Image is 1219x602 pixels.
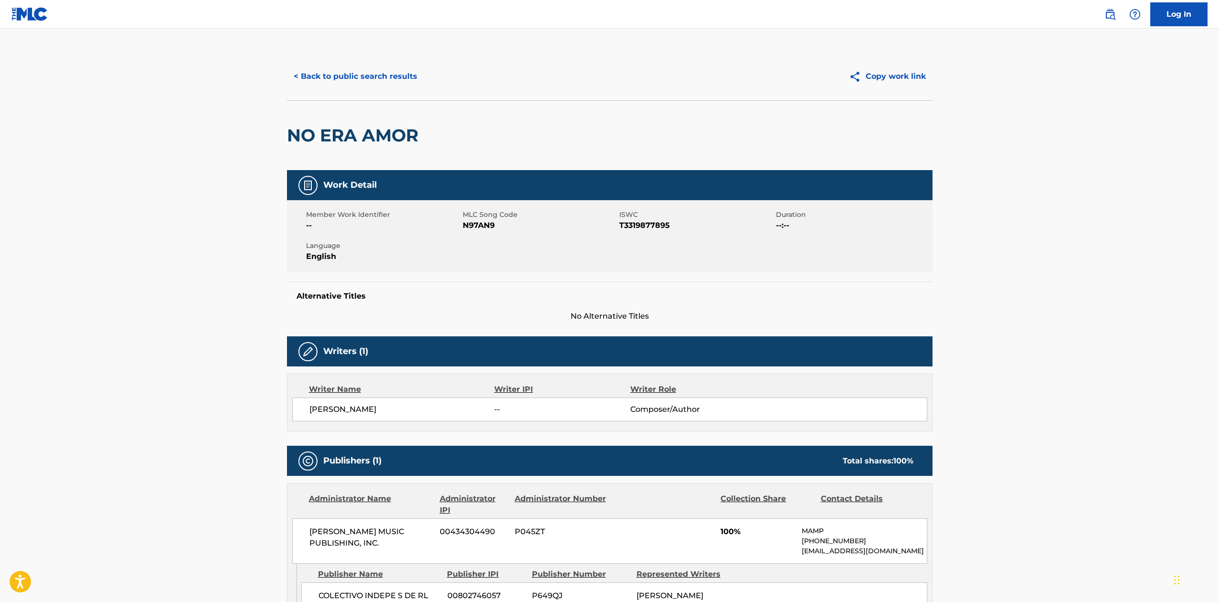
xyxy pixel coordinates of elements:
[11,7,48,21] img: MLC Logo
[440,493,508,516] div: Administrator IPI
[287,311,933,322] span: No Alternative Titles
[776,210,930,220] span: Duration
[306,210,460,220] span: Member Work Identifier
[309,384,495,395] div: Writer Name
[1171,556,1219,602] iframe: Chat Widget
[843,455,913,467] div: Total shares:
[440,526,508,537] span: 00434304490
[721,493,813,516] div: Collection Share
[619,220,774,231] span: T3319877895
[323,455,382,466] h5: Publishers (1)
[463,210,617,220] span: MLC Song Code
[323,180,377,191] h5: Work Detail
[1174,566,1180,594] div: Arrastrar
[1104,9,1116,20] img: search
[494,404,630,415] span: --
[494,384,630,395] div: Writer IPI
[309,493,433,516] div: Administrator Name
[802,526,926,536] p: MAMP
[636,569,734,580] div: Represented Writers
[802,546,926,556] p: [EMAIL_ADDRESS][DOMAIN_NAME]
[776,220,930,231] span: --:--
[447,569,525,580] div: Publisher IPI
[309,526,433,549] span: [PERSON_NAME] MUSIC PUBLISHING, INC.
[532,569,629,580] div: Publisher Number
[1150,2,1208,26] a: Log In
[323,346,368,357] h5: Writers (1)
[842,64,933,88] button: Copy work link
[306,220,460,231] span: --
[287,64,424,88] button: < Back to public search results
[721,526,795,537] span: 100%
[297,291,923,301] h5: Alternative Titles
[447,590,525,602] span: 00802746057
[893,456,913,465] span: 100 %
[287,125,423,146] h2: NO ERA AMOR
[1125,5,1145,24] div: Help
[302,346,314,357] img: Writers
[630,384,754,395] div: Writer Role
[515,526,607,537] span: P045ZT
[532,590,629,602] span: P649QJ
[1171,556,1219,602] div: Widget de chat
[802,536,926,546] p: [PHONE_NUMBER]
[630,404,754,415] span: Composer/Author
[849,71,866,83] img: Copy work link
[302,455,314,467] img: Publishers
[306,251,460,262] span: English
[636,591,703,600] span: [PERSON_NAME]
[1101,5,1120,24] a: Public Search
[309,404,495,415] span: [PERSON_NAME]
[515,493,607,516] div: Administrator Number
[306,241,460,251] span: Language
[302,180,314,191] img: Work Detail
[619,210,774,220] span: ISWC
[1129,9,1141,20] img: help
[463,220,617,231] span: N97AN9
[318,569,440,580] div: Publisher Name
[821,493,913,516] div: Contact Details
